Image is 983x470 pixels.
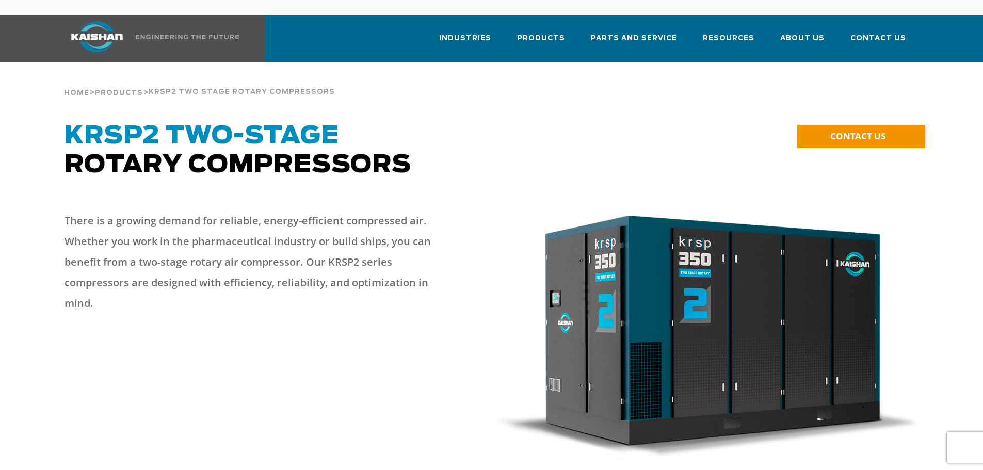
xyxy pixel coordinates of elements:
[517,25,565,60] a: Products
[780,25,825,60] a: About Us
[65,124,411,177] span: Rotary Compressors
[703,25,754,60] a: Resources
[58,21,136,52] img: kaishan logo
[591,25,677,60] a: Parts and Service
[64,88,89,97] a: Home
[136,35,239,39] img: Engineering the future
[149,89,335,95] span: krsp2 two stage rotary compressors
[850,25,906,60] a: Contact Us
[850,33,906,44] span: Contact Us
[498,216,920,460] img: krsp350
[780,33,825,44] span: About Us
[797,125,925,148] a: CONTACT US
[95,88,143,97] a: Products
[703,33,754,44] span: Resources
[58,15,241,62] a: Kaishan USA
[95,90,143,96] span: Products
[830,130,885,142] span: CONTACT US
[64,90,89,96] span: Home
[65,124,339,149] span: KRSP2 Two-Stage
[64,62,335,101] div: > >
[591,33,677,44] span: Parts and Service
[517,33,565,44] span: Products
[439,33,491,44] span: Industries
[439,25,491,60] a: Industries
[65,210,450,314] p: There is a growing demand for reliable, energy-efficient compressed air. Whether you work in the ...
